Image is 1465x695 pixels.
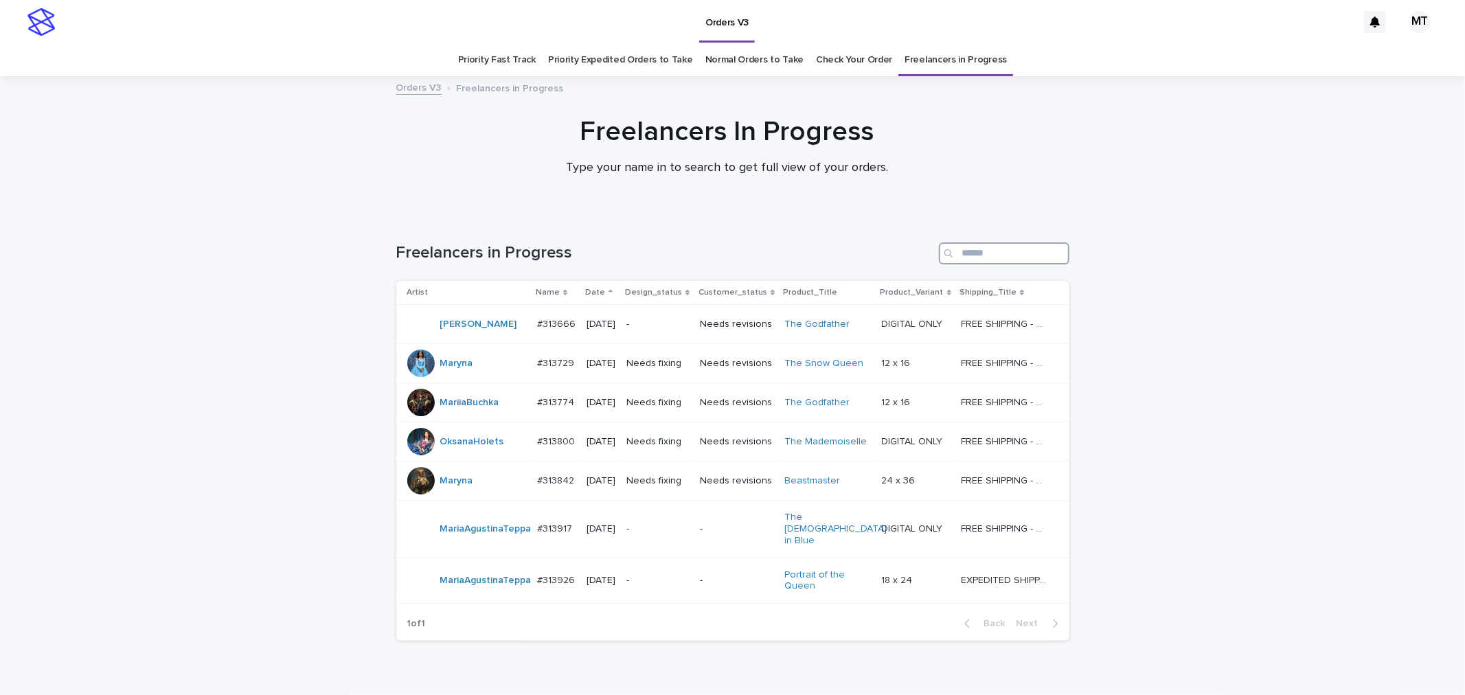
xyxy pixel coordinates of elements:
[816,44,892,76] a: Check Your Order
[961,316,1049,330] p: FREE SHIPPING - preview in 1-2 business days, after your approval delivery will take 5-10 b.d.
[961,472,1049,487] p: FREE SHIPPING - preview in 1-2 business days, after your approval delivery will take 5-10 b.d.
[537,521,575,535] p: #313917
[587,319,615,330] p: [DATE]
[396,79,442,95] a: Orders V3
[396,462,1069,501] tr: Maryna #313842#313842 [DATE]Needs fixingNeeds revisionsBeastmaster 24 x 3624 x 36 FREE SHIPPING -...
[452,161,1001,176] p: Type your name in to search to get full view of your orders.
[626,436,688,448] p: Needs fixing
[626,523,688,535] p: -
[626,575,688,586] p: -
[700,397,774,409] p: Needs revisions
[440,475,473,487] a: Maryna
[784,319,850,330] a: The Godfather
[457,80,564,95] p: Freelancers in Progress
[882,316,946,330] p: DIGITAL ONLY
[390,115,1063,148] h1: Freelancers In Progress
[939,242,1069,264] input: Search
[440,436,504,448] a: OksanaHolets
[396,501,1069,558] tr: MariaAgustinaTeppa #313917#313917 [DATE]--The [DEMOGRAPHIC_DATA] in Blue DIGITAL ONLYDIGITAL ONLY...
[587,358,615,369] p: [DATE]
[705,44,804,76] a: Normal Orders to Take
[882,355,913,369] p: 12 x 16
[396,558,1069,604] tr: MariaAgustinaTeppa #313926#313926 [DATE]--Portrait of the Queen 18 x 2418 x 24 EXPEDITED SHIPPING...
[882,433,946,448] p: DIGITAL ONLY
[407,285,429,300] p: Artist
[396,607,437,641] p: 1 of 1
[585,285,605,300] p: Date
[537,316,578,330] p: #313666
[548,44,693,76] a: Priority Expedited Orders to Take
[953,617,1011,630] button: Back
[700,575,774,586] p: -
[458,44,536,76] a: Priority Fast Track
[961,521,1049,535] p: FREE SHIPPING - preview in 1-2 business days, after your approval delivery will take 5-10 b.d.
[784,358,863,369] a: The Snow Queen
[784,569,870,593] a: Portrait of the Queen
[700,475,774,487] p: Needs revisions
[396,243,933,263] h1: Freelancers in Progress
[396,383,1069,422] tr: MariiaBuchka #313774#313774 [DATE]Needs fixingNeeds revisionsThe Godfather 12 x 1612 x 16 FREE SH...
[440,397,499,409] a: MariiaBuchka
[882,521,946,535] p: DIGITAL ONLY
[440,319,517,330] a: [PERSON_NAME]
[961,355,1049,369] p: FREE SHIPPING - preview in 1-2 business days, after your approval delivery will take 5-10 b.d.
[1017,619,1047,628] span: Next
[961,433,1049,448] p: FREE SHIPPING - preview in 1-2 business days, after your approval delivery will take 5-10 b.d.
[537,572,578,586] p: #313926
[537,394,577,409] p: #313774
[882,394,913,409] p: 12 x 16
[784,475,840,487] a: Beastmaster
[587,575,615,586] p: [DATE]
[784,397,850,409] a: The Godfather
[700,358,774,369] p: Needs revisions
[783,285,837,300] p: Product_Title
[626,358,688,369] p: Needs fixing
[587,475,615,487] p: [DATE]
[536,285,560,300] p: Name
[882,472,918,487] p: 24 x 36
[396,344,1069,383] tr: Maryna #313729#313729 [DATE]Needs fixingNeeds revisionsThe Snow Queen 12 x 1612 x 16 FREE SHIPPIN...
[700,436,774,448] p: Needs revisions
[537,433,578,448] p: #313800
[700,523,774,535] p: -
[976,619,1006,628] span: Back
[440,523,532,535] a: MariaAgustinaTeppa
[1011,617,1069,630] button: Next
[961,394,1049,409] p: FREE SHIPPING - preview in 1-2 business days, after your approval delivery will take 5-10 b.d.
[700,319,774,330] p: Needs revisions
[625,285,682,300] p: Design_status
[440,358,473,369] a: Maryna
[587,436,615,448] p: [DATE]
[881,285,944,300] p: Product_Variant
[587,397,615,409] p: [DATE]
[537,472,577,487] p: #313842
[699,285,767,300] p: Customer_status
[882,572,916,586] p: 18 x 24
[587,523,615,535] p: [DATE]
[905,44,1007,76] a: Freelancers in Progress
[961,572,1049,586] p: EXPEDITED SHIPPING - preview in 1 business day; delivery up to 5 business days after your approval.
[784,512,887,546] a: The [DEMOGRAPHIC_DATA] in Blue
[27,8,55,36] img: stacker-logo-s-only.png
[396,305,1069,344] tr: [PERSON_NAME] #313666#313666 [DATE]-Needs revisionsThe Godfather DIGITAL ONLYDIGITAL ONLY FREE SH...
[959,285,1017,300] p: Shipping_Title
[626,397,688,409] p: Needs fixing
[626,319,688,330] p: -
[626,475,688,487] p: Needs fixing
[1409,11,1431,33] div: MT
[440,575,532,586] a: MariaAgustinaTeppa
[784,436,867,448] a: The Mademoiselle
[396,422,1069,462] tr: OksanaHolets #313800#313800 [DATE]Needs fixingNeeds revisionsThe Mademoiselle DIGITAL ONLYDIGITAL...
[537,355,577,369] p: #313729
